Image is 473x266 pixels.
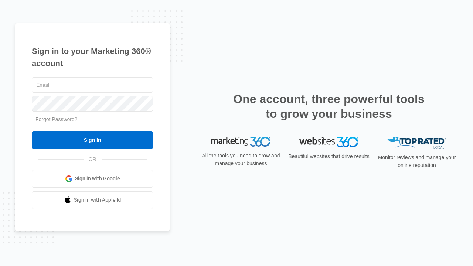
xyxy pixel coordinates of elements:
[75,175,120,183] span: Sign in with Google
[32,77,153,93] input: Email
[211,137,270,147] img: Marketing 360
[387,137,446,149] img: Top Rated Local
[32,45,153,69] h1: Sign in to your Marketing 360® account
[231,92,427,121] h2: One account, three powerful tools to grow your business
[287,153,370,160] p: Beautiful websites that drive results
[84,156,102,163] span: OR
[32,191,153,209] a: Sign in with Apple Id
[32,131,153,149] input: Sign In
[32,170,153,188] a: Sign in with Google
[74,196,121,204] span: Sign in with Apple Id
[200,152,282,167] p: All the tools you need to grow and manage your business
[35,116,78,122] a: Forgot Password?
[375,154,458,169] p: Monitor reviews and manage your online reputation
[299,137,358,147] img: Websites 360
